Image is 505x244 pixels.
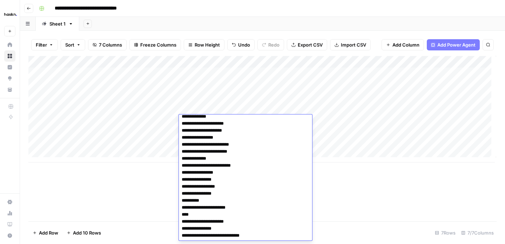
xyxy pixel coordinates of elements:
button: Add Column [382,39,424,50]
span: Sort [65,41,74,48]
div: 7 Rows [432,227,458,238]
button: Freeze Columns [129,39,181,50]
a: Usage [4,208,15,219]
button: Sort [61,39,85,50]
a: Learning Hub [4,219,15,230]
button: Redo [257,39,284,50]
button: 7 Columns [88,39,127,50]
span: Add 10 Rows [73,229,101,236]
span: Export CSV [298,41,323,48]
a: Opportunities [4,73,15,84]
span: Row Height [195,41,220,48]
a: Sheet 1 [36,17,79,31]
button: Filter [31,39,58,50]
a: Your Data [4,84,15,95]
button: Help + Support [4,230,15,241]
span: Redo [268,41,280,48]
a: Settings [4,196,15,208]
a: Browse [4,50,15,62]
button: Export CSV [287,39,327,50]
span: Undo [238,41,250,48]
span: Import CSV [341,41,366,48]
a: Home [4,39,15,50]
button: Import CSV [330,39,371,50]
button: Row Height [184,39,224,50]
div: 7/7 Columns [458,227,497,238]
button: Undo [227,39,255,50]
span: Filter [36,41,47,48]
span: 7 Columns [99,41,122,48]
a: Insights [4,62,15,73]
span: Add Row [39,229,58,236]
button: Add Row [28,227,62,238]
button: Workspace: Haskn [4,6,15,23]
button: Add 10 Rows [62,227,105,238]
span: Add Column [392,41,419,48]
div: Sheet 1 [49,20,66,27]
button: Add Power Agent [427,39,480,50]
span: Freeze Columns [140,41,176,48]
span: Add Power Agent [437,41,476,48]
img: Haskn Logo [4,8,17,21]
